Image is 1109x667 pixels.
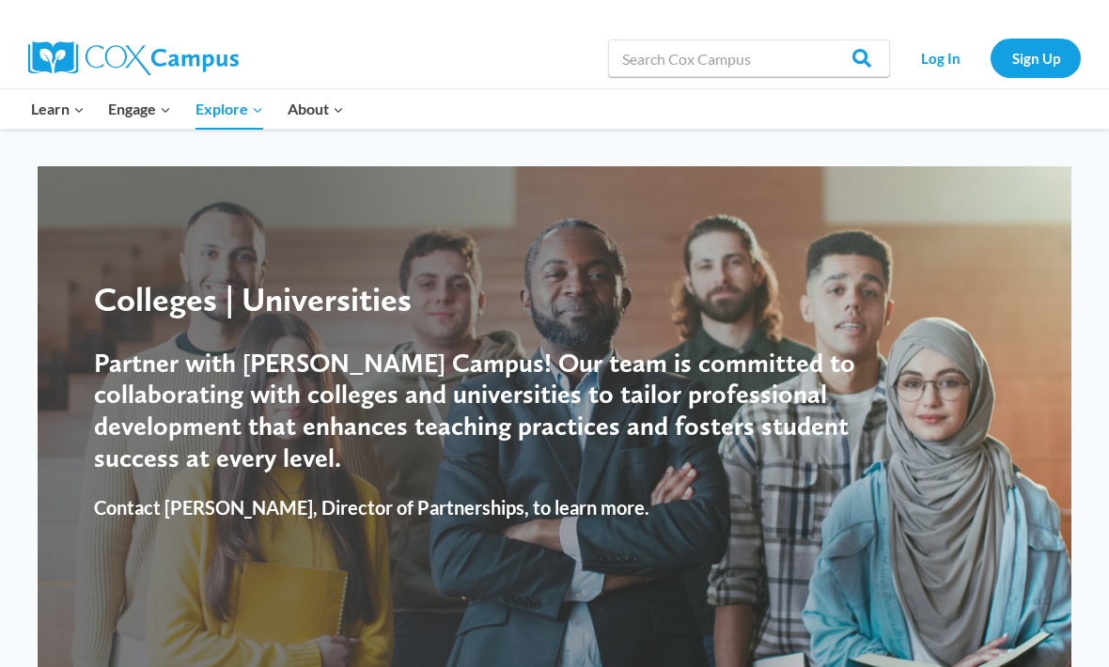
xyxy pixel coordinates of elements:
[275,89,356,129] button: Child menu of About
[899,39,1081,77] nav: Secondary Navigation
[28,41,239,75] img: Cox Campus
[899,39,981,77] a: Log In
[94,497,649,520] strong: Contact [PERSON_NAME], Director of Partnerships, to learn more.
[608,39,890,77] input: Search Cox Campus
[97,89,184,129] button: Child menu of Engage
[94,279,919,319] div: Colleges | Universities
[94,348,919,473] h4: Partner with [PERSON_NAME] Campus! Our team is committed to collaborating with colleges and unive...
[19,89,355,129] nav: Primary Navigation
[183,89,275,129] button: Child menu of Explore
[19,89,97,129] button: Child menu of Learn
[991,39,1081,77] a: Sign Up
